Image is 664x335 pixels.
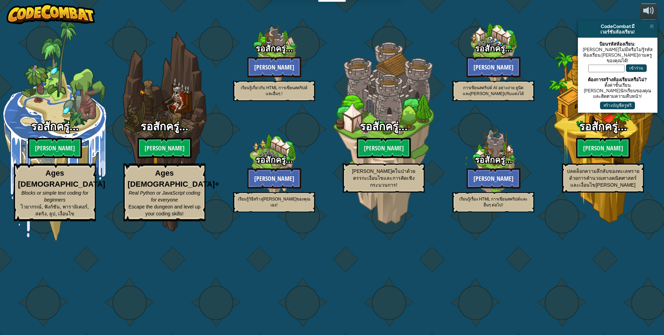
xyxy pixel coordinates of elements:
div: ป้อนรหัสห้องเรียน: [581,41,654,47]
btn: [PERSON_NAME] [28,138,82,158]
img: CodeCombat - Learn how to code by playing a game [7,3,95,24]
div: ต้องการสร้างห้องเรียนหรือไม่? [581,77,654,82]
btn: [PERSON_NAME] [576,138,630,158]
div: CodeCombat มี [581,24,655,29]
span: ปลดล็อกความลึกลับของทะเลทรายด้วยการคำนวณทางคณิตศาสตร์และเงื่อนไข[PERSON_NAME] [567,168,639,188]
span: รอสักครู่... [256,154,293,166]
span: รอสักครู่... [256,43,293,54]
div: เวอร์ชันห้องเรียน! [581,29,655,35]
span: [PERSON_NAME]คในป่าด้วยตรรกะเงื่อนไขและการคิดเชิงกระบวนการ! [352,168,415,188]
button: [PERSON_NAME] [467,168,520,189]
btn: [PERSON_NAME] [357,138,411,158]
span: เรียนรู้วิธีสร้าง[PERSON_NAME]ของคุณเอง! [238,197,311,207]
button: เข้าร่วม [626,64,647,72]
span: รอสักครู่... [31,119,79,134]
span: Real Python or JavaScript coding for everyone [129,190,200,203]
btn: [PERSON_NAME] [138,138,192,158]
span: Blocks or simple text coding for beginners [21,190,89,203]
div: ตั้งค่าชั้นเรียน [PERSON_NAME]นักเรียนของคุณ และติดตามความคืบหน้า! [581,82,654,99]
strong: Ages [DEMOGRAPHIC_DATA] [18,169,105,188]
span: การเขียนสคริปต์ AI อย่างง่าย ยูนิตและ[PERSON_NAME]ปรับแต่งได้ [463,85,524,96]
span: รอสักครู่... [475,154,512,166]
span: รอสักครู่... [360,119,408,134]
button: [PERSON_NAME] [467,57,520,77]
div: Complete previous world to unlock [548,22,658,241]
span: รอสักครู่... [140,119,188,134]
span: เรียนรู้เกี่ยวกับ HTML การเขียนสคริปต์ และอื่นๆ ! [241,85,308,96]
div: [PERSON_NAME]ไม่มีหรือไม่รู้รหัสห้องเรียน [PERSON_NAME]ถามครูของคุณได้! [581,47,654,63]
span: เรียนรู้เรื่อง HTML การเขียนสคริปต์และอื่นๆ ต่อไป! [459,197,528,207]
button: [PERSON_NAME] [247,57,301,77]
span: รอสักครู่... [579,119,627,134]
div: Complete previous world to unlock [439,111,548,221]
div: Complete previous world to unlock [329,22,439,241]
strong: Ages [DEMOGRAPHIC_DATA]+ [128,169,219,188]
span: รอสักครู่... [475,43,512,54]
span: ไวยากรณ์, ฟังก์ชัน, พารามิเตอร์, สตริง, ลูป, เงื่อนไข [21,204,89,216]
button: สร้างบัญชีครูฟรี [600,102,635,109]
div: Complete previous world to unlock [110,22,219,241]
button: ปรับระดับเสียง [640,3,657,20]
button: [PERSON_NAME] [247,168,301,189]
div: Complete previous world to unlock [219,111,329,221]
span: Escape the dungeon and level up your coding skills! [129,204,201,216]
